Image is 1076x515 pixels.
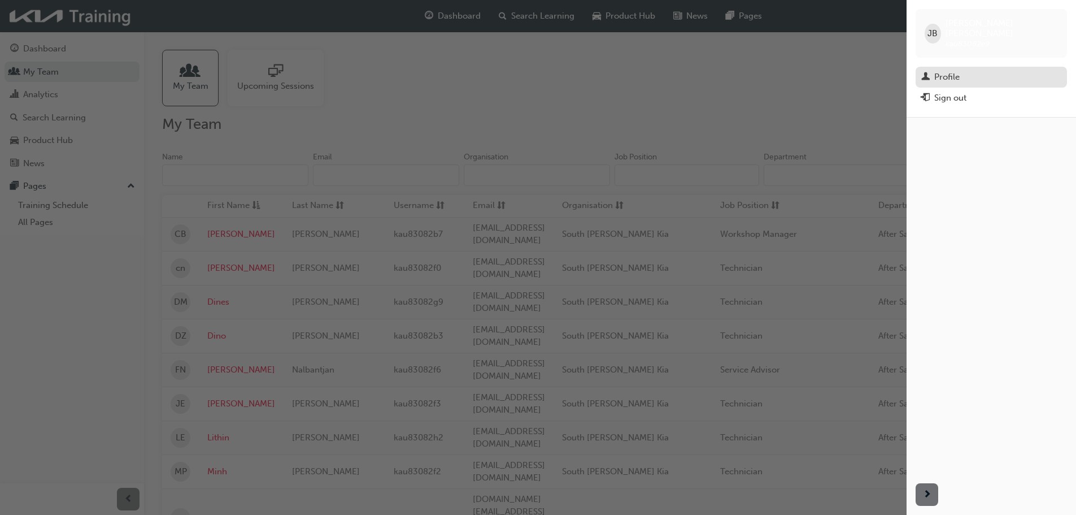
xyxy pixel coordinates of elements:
[921,93,930,103] span: exit-icon
[916,67,1067,88] a: Profile
[946,18,1058,38] span: [PERSON_NAME] [PERSON_NAME]
[927,27,938,40] span: JB
[946,39,990,49] span: kau83082e9
[916,88,1067,109] button: Sign out
[921,72,930,83] span: man-icon
[934,71,960,84] div: Profile
[923,488,931,502] span: next-icon
[934,92,966,105] div: Sign out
